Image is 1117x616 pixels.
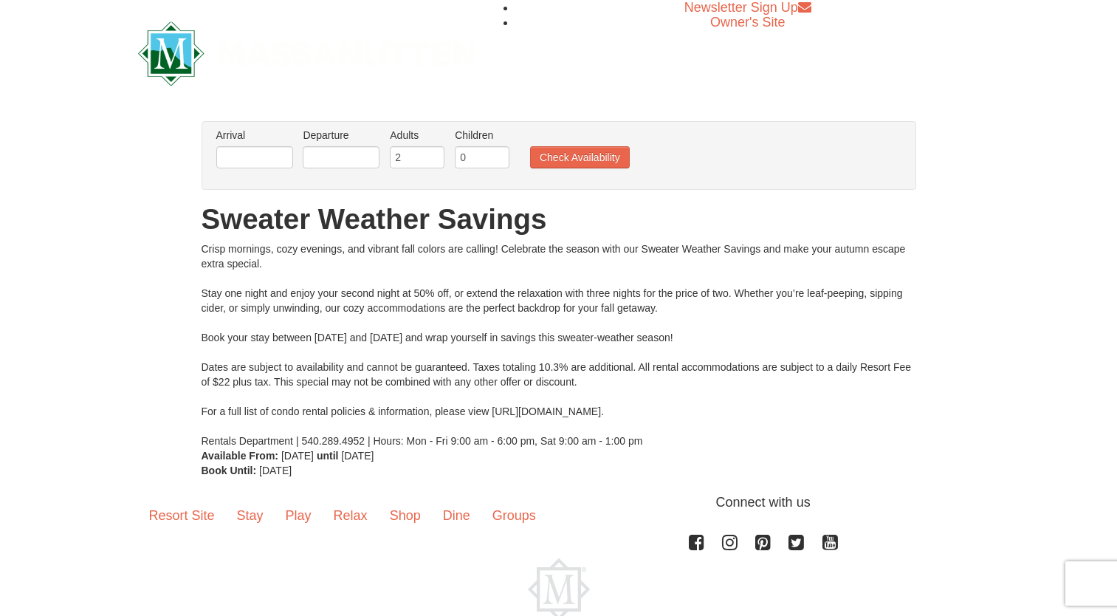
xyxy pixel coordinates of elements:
[216,128,293,143] label: Arrival
[455,128,509,143] label: Children
[432,493,481,538] a: Dine
[323,493,379,538] a: Relax
[226,493,275,538] a: Stay
[710,15,785,30] a: Owner's Site
[379,493,432,538] a: Shop
[390,128,444,143] label: Adults
[202,450,279,462] strong: Available From:
[202,205,916,234] h1: Sweater Weather Savings
[281,450,314,462] span: [DATE]
[138,34,476,69] a: Massanutten Resort
[481,493,547,538] a: Groups
[341,450,374,462] span: [DATE]
[530,146,630,168] button: Check Availability
[138,493,980,513] p: Connect with us
[303,128,379,143] label: Departure
[259,465,292,476] span: [DATE]
[317,450,339,462] strong: until
[202,242,916,448] div: Crisp mornings, cozy evenings, and vibrant fall colors are calling! Celebrate the season with our...
[138,493,226,538] a: Resort Site
[138,21,476,86] img: Massanutten Resort Logo
[202,465,257,476] strong: Book Until:
[275,493,323,538] a: Play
